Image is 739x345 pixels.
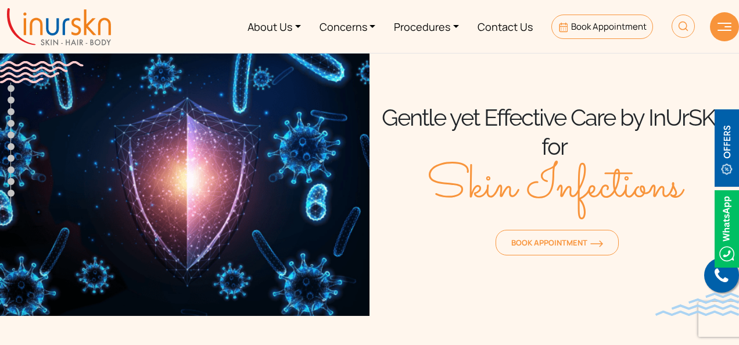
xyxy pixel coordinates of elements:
a: Contact Us [468,5,542,48]
img: orange-arrow [590,240,603,247]
img: inurskn-logo [7,8,111,45]
a: Book Appointmentorange-arrow [496,230,619,255]
img: offerBt [715,109,739,187]
h1: Skin Infections [426,161,682,214]
a: Whatsappicon [715,221,739,234]
a: Book Appointment [551,15,653,39]
div: Gentle yet Effective Care by InUrSKn for [369,103,739,161]
span: Book Appointment [571,20,647,33]
a: Concerns [310,5,385,48]
a: About Us [238,5,310,48]
img: Whatsappicon [715,190,739,268]
img: HeaderSearch [672,15,695,38]
a: Procedures [385,5,468,48]
img: bluewave [655,293,739,316]
img: hamLine.svg [718,23,731,31]
span: Book Appointment [511,237,603,248]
